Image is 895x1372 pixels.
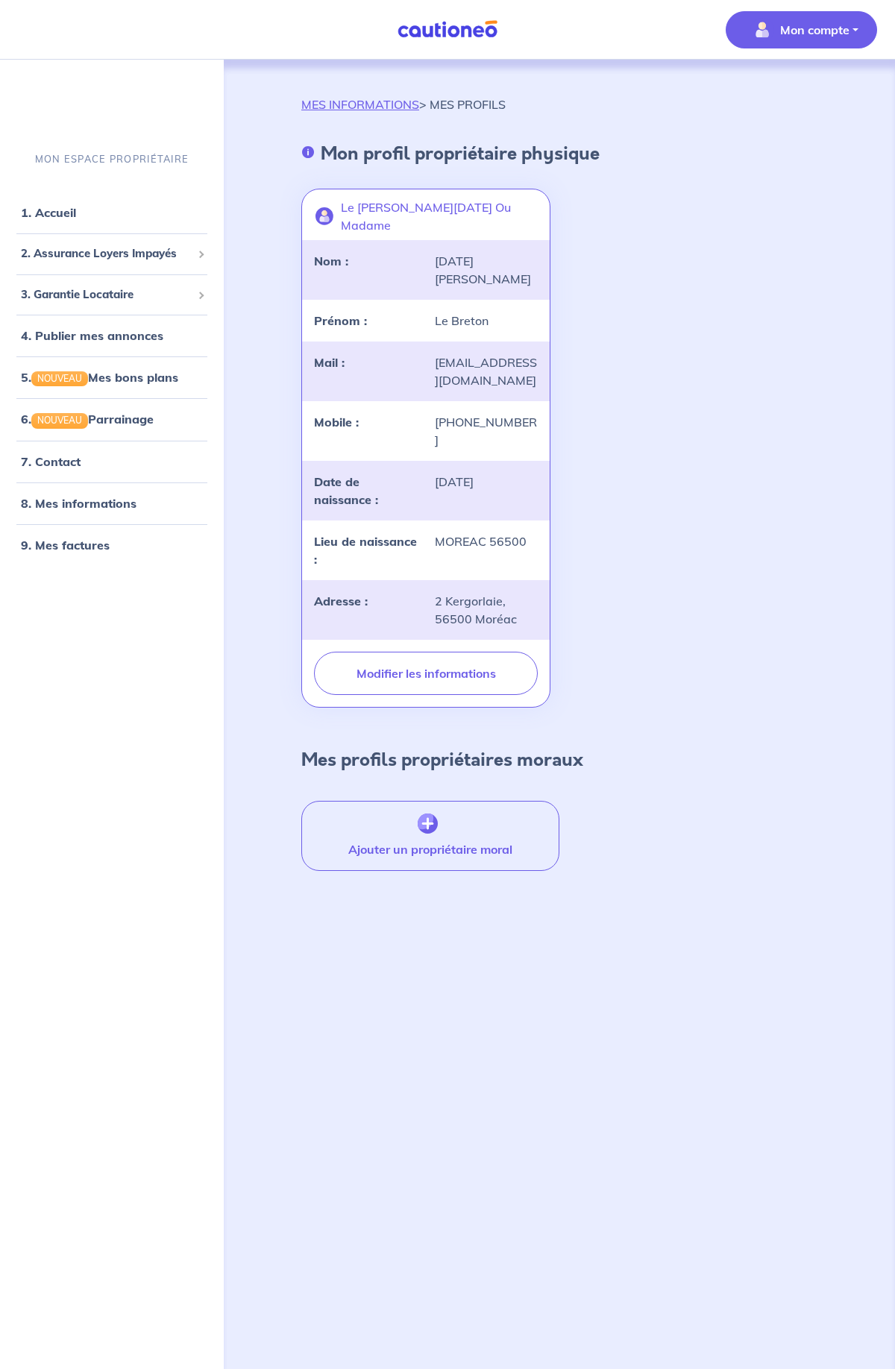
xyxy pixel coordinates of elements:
div: 3. Garantie Locataire [6,280,218,309]
div: 4. Publier mes annonces [6,321,218,350]
a: 5.NOUVEAUMes bons plans [21,370,178,385]
div: 1. Accueil [6,198,218,227]
a: 9. Mes factures [21,538,110,553]
a: 4. Publier mes annonces [21,328,163,343]
div: [DATE] [426,473,547,509]
div: 7. Contact [6,447,218,476]
div: 6.NOUVEAUParrainage [6,404,218,434]
h4: Mon profil propriétaire physique [321,143,600,165]
a: 1. Accueil [21,205,76,220]
span: 3. Garantie Locataire [21,286,192,303]
div: 2. Assurance Loyers Impayés [6,239,218,268]
div: [DATE][PERSON_NAME] [426,252,547,288]
strong: Nom : [314,254,348,268]
div: MOREAC 56500 [426,532,547,568]
strong: Mail : [314,355,345,370]
p: Le [PERSON_NAME][DATE] Ou Madame [341,198,538,234]
p: > MES PROFILS [301,95,506,113]
strong: Date de naissance : [314,474,378,507]
a: 7. Contact [21,454,81,469]
div: 5.NOUVEAUMes bons plans [6,362,218,392]
a: MES INFORMATIONS [301,97,419,112]
img: illu_account_valid_menu.svg [750,18,774,42]
a: 6.NOUVEAUParrainage [21,412,154,427]
button: Modifier les informations [314,652,538,695]
strong: Lieu de naissance : [314,534,417,567]
div: [EMAIL_ADDRESS][DOMAIN_NAME] [426,353,547,389]
h4: Mes profils propriétaires moraux [301,749,583,771]
strong: Mobile : [314,415,359,429]
img: Cautioneo [392,20,503,39]
strong: Prénom : [314,313,367,328]
strong: Adresse : [314,594,368,608]
button: illu_account_valid_menu.svgMon compte [726,11,877,48]
span: 2. Assurance Loyers Impayés [21,245,192,262]
img: createProprietor [418,814,438,834]
div: [PHONE_NUMBER] [426,413,547,449]
div: 9. Mes factures [6,530,218,560]
div: 8. Mes informations [6,488,218,518]
div: 2 Kergorlaie, 56500 Moréac [426,592,547,628]
a: 8. Mes informations [21,496,136,511]
p: MON ESPACE PROPRIÉTAIRE [35,152,189,166]
button: Ajouter un propriétaire moral [301,801,559,871]
p: Mon compte [780,21,850,39]
div: Le Breton [426,312,547,330]
img: illu_account.svg [315,207,333,225]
